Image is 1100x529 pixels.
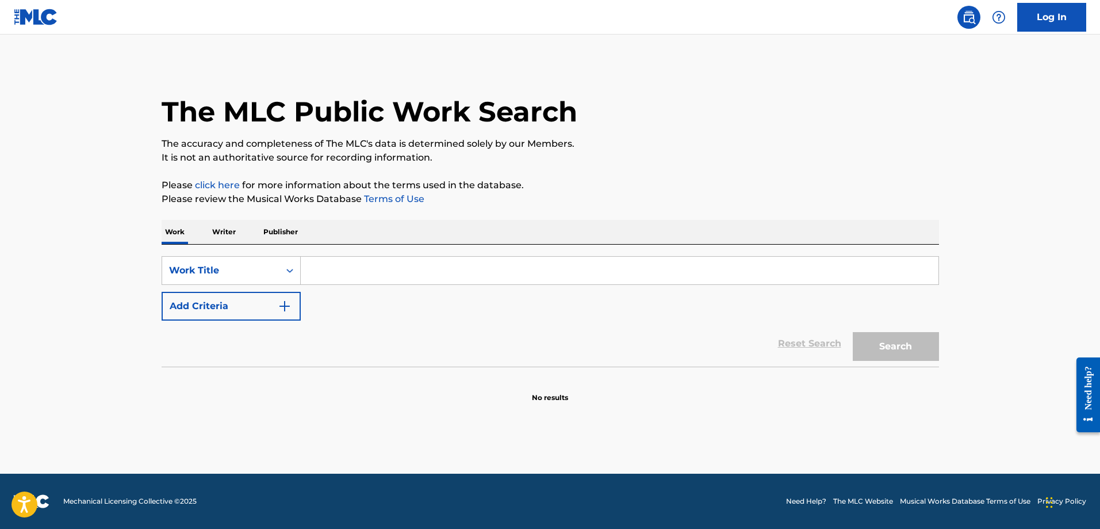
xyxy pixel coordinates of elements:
iframe: Resource Center [1068,349,1100,442]
img: help [992,10,1006,24]
a: Need Help? [786,496,826,507]
p: Please for more information about the terms used in the database. [162,178,939,192]
img: 9d2ae6d4665cec9f34b9.svg [278,299,292,313]
img: search [962,10,976,24]
a: Musical Works Database Terms of Use [900,496,1030,507]
p: Publisher [260,220,301,244]
p: It is not an authoritative source for recording information. [162,151,939,165]
img: logo [14,494,49,508]
a: Log In [1017,3,1086,32]
a: click here [195,180,240,191]
a: Privacy Policy [1037,496,1086,507]
a: Public Search [957,6,980,29]
form: Search Form [162,256,939,367]
p: Please review the Musical Works Database [162,192,939,206]
p: No results [532,379,568,403]
p: The accuracy and completeness of The MLC's data is determined solely by our Members. [162,137,939,151]
span: Mechanical Licensing Collective © 2025 [63,496,197,507]
p: Work [162,220,188,244]
div: Drag [1046,485,1053,520]
p: Writer [209,220,239,244]
a: The MLC Website [833,496,893,507]
a: Terms of Use [362,193,424,204]
h1: The MLC Public Work Search [162,94,577,129]
div: Help [987,6,1010,29]
iframe: Chat Widget [1042,474,1100,529]
div: Work Title [169,264,273,277]
button: Add Criteria [162,292,301,321]
img: MLC Logo [14,9,58,25]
